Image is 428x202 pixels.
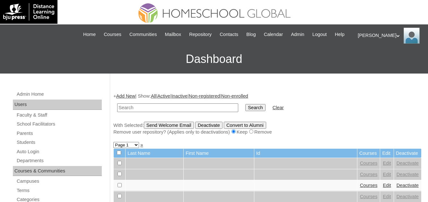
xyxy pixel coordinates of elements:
[113,93,422,135] div: + | Show: | | | |
[16,138,102,146] a: Students
[189,93,220,99] a: Non-registered
[216,31,241,38] a: Contacts
[309,31,330,38] a: Logout
[80,31,99,38] a: Home
[83,31,96,38] span: Home
[165,31,181,38] span: Mailbox
[383,161,391,166] a: Edit
[291,31,304,38] span: Admin
[288,31,308,38] a: Admin
[171,93,188,99] a: Inactive
[360,194,378,199] a: Courses
[16,90,102,98] a: Admin Home
[186,31,215,38] a: Repository
[224,122,266,129] input: Convert to Alumni
[140,142,143,147] a: »
[116,93,135,99] a: Add New
[189,31,212,38] span: Repository
[104,31,121,38] span: Courses
[383,183,391,188] a: Edit
[397,172,419,177] a: Deactivate
[129,31,157,38] span: Communities
[113,129,422,136] div: Remove user repository? (Applies only to deactivations) Keep Remove
[144,122,194,129] input: Send Welcome Email
[195,122,223,129] input: Deactivate
[360,172,378,177] a: Courses
[117,103,238,112] input: Search
[397,183,419,188] a: Deactivate
[404,28,420,44] img: Leslie Samaniego
[332,31,348,38] a: Help
[261,31,286,38] a: Calendar
[246,31,256,38] span: Blog
[151,93,156,99] a: All
[397,161,419,166] a: Deactivate
[383,194,391,199] a: Edit
[13,166,102,176] div: Courses & Communities
[113,122,422,136] div: With Selected:
[184,149,254,158] td: First Name
[273,105,284,110] a: Clear
[100,31,125,38] a: Courses
[397,194,419,199] a: Deactivate
[220,31,238,38] span: Contacts
[245,104,265,111] input: Search
[3,3,54,21] img: logo-white.png
[254,149,357,158] td: Id
[335,31,345,38] span: Help
[3,45,425,74] h3: Dashboard
[162,31,185,38] a: Mailbox
[360,161,378,166] a: Courses
[221,93,248,99] a: Non-enrolled
[360,183,378,188] a: Courses
[126,149,183,158] td: Last Name
[312,31,327,38] span: Logout
[16,120,102,128] a: School Facilitators
[16,129,102,137] a: Parents
[264,31,283,38] span: Calendar
[16,111,102,119] a: Faculty & Staff
[157,93,170,99] a: Active
[126,31,160,38] a: Communities
[16,157,102,165] a: Departments
[16,177,102,185] a: Campuses
[394,149,421,158] td: Deactivate
[383,172,391,177] a: Edit
[380,149,393,158] td: Edit
[243,31,259,38] a: Blog
[13,100,102,110] div: Users
[16,187,102,195] a: Terms
[358,28,422,44] div: [PERSON_NAME]
[16,148,102,156] a: Auto Login
[357,149,380,158] td: Courses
